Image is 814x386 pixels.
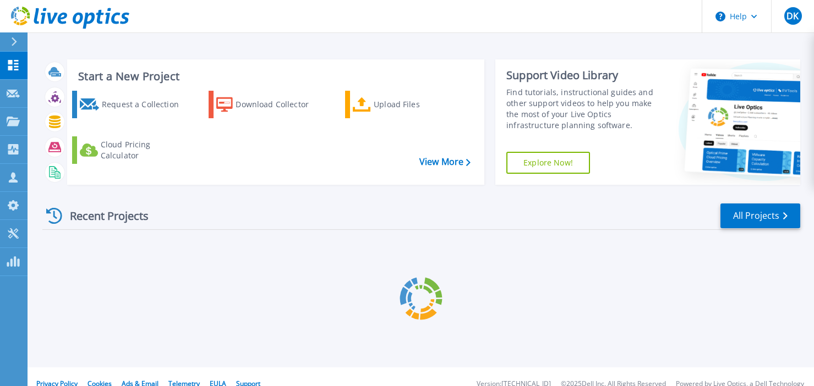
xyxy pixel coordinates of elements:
[72,91,185,118] a: Request a Collection
[506,68,659,82] div: Support Video Library
[102,93,182,115] div: Request a Collection
[209,91,321,118] a: Download Collector
[419,157,471,167] a: View More
[42,202,163,229] div: Recent Projects
[720,203,800,228] a: All Projects
[236,93,319,115] div: Download Collector
[374,93,455,115] div: Upload Files
[72,136,185,164] a: Cloud Pricing Calculator
[78,70,470,82] h3: Start a New Project
[506,152,590,174] a: Explore Now!
[345,91,458,118] a: Upload Files
[506,87,659,131] div: Find tutorials, instructional guides and other support videos to help you make the most of your L...
[101,139,182,161] div: Cloud Pricing Calculator
[786,12,799,20] span: DK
